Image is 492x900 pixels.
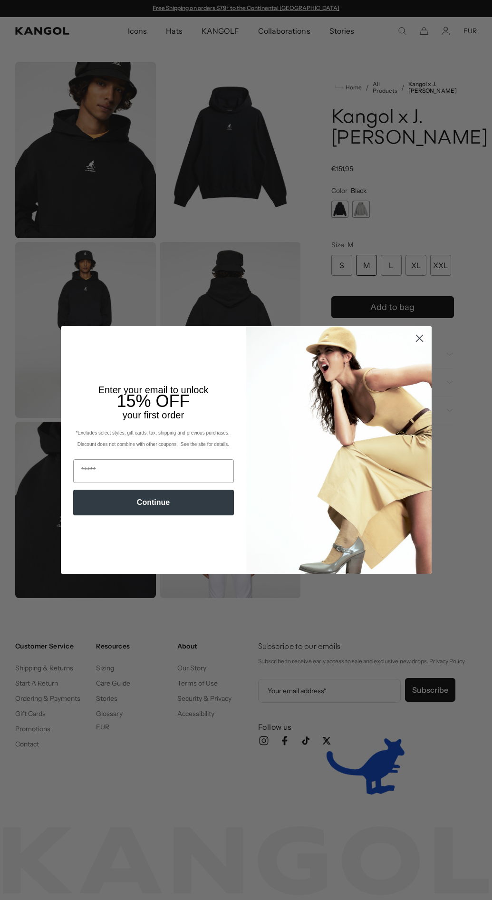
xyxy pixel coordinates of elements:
[73,490,234,515] button: Continue
[123,410,184,420] span: your first order
[116,391,190,411] span: 15% OFF
[98,385,209,395] span: Enter your email to unlock
[246,326,432,573] img: 93be19ad-e773-4382-80b9-c9d740c9197f.jpeg
[73,459,234,483] input: Email
[411,330,428,347] button: Close dialog
[76,430,231,447] span: *Excludes select styles, gift cards, tax, shipping and previous purchases. Discount does not comb...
